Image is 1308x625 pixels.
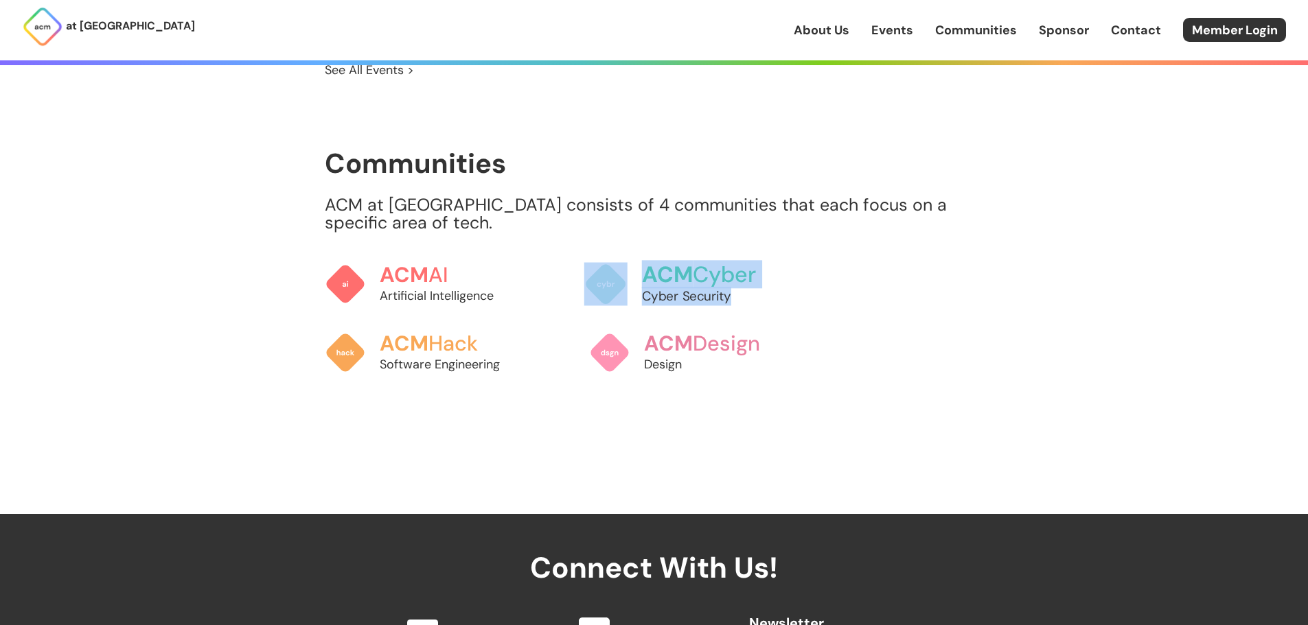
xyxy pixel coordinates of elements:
[871,21,913,39] a: Events
[325,148,984,178] h1: Communities
[641,263,793,287] h3: Cyber
[325,61,414,79] a: See All Events >
[1039,21,1089,39] a: Sponsor
[380,287,524,305] p: Artificial Intelligence
[325,196,984,232] p: ACM at [GEOGRAPHIC_DATA] consists of 4 communities that each focus on a specific area of tech.
[325,250,524,318] a: ACMAIArtificial Intelligence
[325,332,366,373] img: ACM Hack
[380,332,524,355] h3: Hack
[325,263,366,305] img: ACM AI
[641,287,793,305] p: Cyber Security
[584,248,793,320] a: ACMCyberCyber Security
[380,330,428,357] span: ACM
[589,318,788,387] a: ACMDesignDesign
[380,261,428,288] span: ACM
[935,21,1017,39] a: Communities
[380,263,524,287] h3: AI
[1183,18,1286,42] a: Member Login
[66,17,195,35] p: at [GEOGRAPHIC_DATA]
[325,318,524,387] a: ACMHackSoftware Engineering
[22,6,63,47] img: ACM Logo
[380,355,524,373] p: Software Engineering
[1111,21,1161,39] a: Contact
[794,21,849,39] a: About Us
[644,330,693,357] span: ACM
[644,332,788,355] h3: Design
[644,355,788,373] p: Design
[22,6,195,47] a: at [GEOGRAPHIC_DATA]
[392,514,917,584] h2: Connect With Us!
[584,262,627,305] img: ACM Cyber
[589,332,630,373] img: ACM Design
[641,260,693,288] span: ACM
